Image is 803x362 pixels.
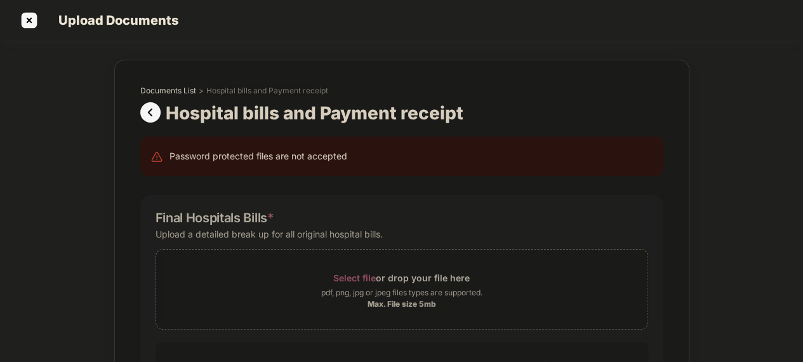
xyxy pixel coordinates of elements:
div: Hospital bills and Payment receipt [206,86,328,96]
img: svg+xml;base64,PHN2ZyBpZD0iQ3Jvc3MtMzJ4MzIiIHhtbG5zPSJodHRwOi8vd3d3LnczLm9yZy8yMDAwL3N2ZyIgd2lkdG... [19,10,39,30]
div: > [199,86,204,96]
div: Max. File size 5mb [368,299,436,309]
span: Select file [333,272,376,283]
div: or drop your file here [333,269,470,286]
img: svg+xml;base64,PHN2ZyBpZD0iUHJldi0zMngzMiIgeG1sbnM9Imh0dHA6Ly93d3cudzMub3JnLzIwMDAvc3ZnIiB3aWR0aD... [140,102,166,123]
div: Hospital bills and Payment receipt [166,102,468,124]
div: pdf, png, jpg or jpeg files types are supported. [321,286,482,299]
div: Final Hospitals Bills [156,210,274,225]
span: Select fileor drop your file herepdf, png, jpg or jpeg files types are supported.Max. File size 5mb [156,259,647,319]
span: Upload Documents [46,13,185,28]
div: Documents List [140,86,196,96]
div: Password protected files are not accepted [169,149,347,163]
img: svg+xml;base64,PHN2ZyB4bWxucz0iaHR0cDovL3d3dy53My5vcmcvMjAwMC9zdmciIHdpZHRoPSIyNCIgaGVpZ2h0PSIyNC... [150,151,163,163]
div: Upload a detailed break up for all original hospital bills. [156,225,383,243]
